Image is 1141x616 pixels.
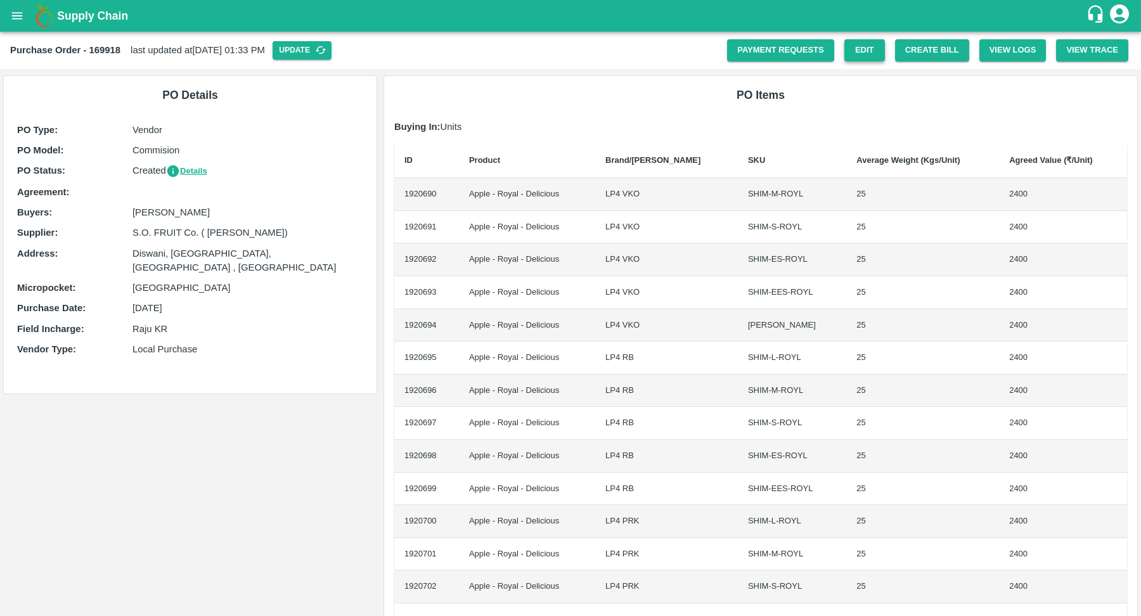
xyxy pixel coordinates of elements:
b: PO Status : [17,165,65,176]
td: 25 [846,505,999,538]
button: Update [273,41,332,60]
td: 2400 [999,211,1127,244]
td: Apple - Royal - Delicious [459,505,595,538]
a: Edit [844,39,885,61]
td: 2400 [999,440,1127,473]
td: SHIM-M-ROYL [738,375,846,407]
b: Agreed Value (₹/Unit) [1009,155,1093,165]
td: 1920702 [394,570,459,603]
b: Brand/[PERSON_NAME] [605,155,700,165]
td: 1920700 [394,505,459,538]
b: Vendor Type : [17,344,76,354]
td: 1920692 [394,243,459,276]
h6: PO Details [14,86,366,104]
td: Apple - Royal - Delicious [459,178,595,211]
td: 25 [846,243,999,276]
td: 25 [846,407,999,440]
td: Apple - Royal - Delicious [459,407,595,440]
td: 1920699 [394,473,459,506]
td: 2400 [999,505,1127,538]
button: open drawer [3,1,32,30]
td: 2400 [999,178,1127,211]
td: 25 [846,570,999,603]
div: customer-support [1086,4,1108,27]
p: Commision [132,143,363,157]
td: 1920691 [394,211,459,244]
td: 2400 [999,375,1127,407]
td: LP4 PRK [595,538,738,571]
button: View Logs [979,39,1047,61]
b: Buying In: [394,122,441,132]
td: Apple - Royal - Delicious [459,538,595,571]
b: PO Model : [17,145,63,155]
td: 25 [846,375,999,407]
td: 1920696 [394,375,459,407]
td: SHIM-M-ROYL [738,538,846,571]
td: 25 [846,276,999,309]
td: SHIM-ES-ROYL [738,243,846,276]
td: SHIM-S-ROYL [738,570,846,603]
p: Local Purchase [132,342,363,356]
b: Address : [17,248,58,259]
p: Created [132,164,363,178]
a: Payment Requests [727,39,834,61]
td: 25 [846,440,999,473]
td: [PERSON_NAME] [738,309,846,342]
td: Apple - Royal - Delicious [459,440,595,473]
td: LP4 RB [595,440,738,473]
td: Apple - Royal - Delicious [459,342,595,375]
td: 2400 [999,473,1127,506]
p: Diswani, [GEOGRAPHIC_DATA], [GEOGRAPHIC_DATA] , [GEOGRAPHIC_DATA] [132,247,363,275]
p: Raju KR [132,322,363,336]
td: LP4 PRK [595,505,738,538]
b: Average Weight (Kgs/Unit) [856,155,960,165]
td: LP4 RB [595,407,738,440]
td: 1920695 [394,342,459,375]
td: LP4 VKO [595,211,738,244]
td: 2400 [999,570,1127,603]
div: last updated at [DATE] 01:33 PM [10,41,727,60]
b: Field Incharge : [17,324,84,334]
td: LP4 VKO [595,276,738,309]
td: LP4 RB [595,473,738,506]
td: LP4 VKO [595,309,738,342]
td: Apple - Royal - Delicious [459,570,595,603]
td: 2400 [999,407,1127,440]
td: 2400 [999,309,1127,342]
b: Micropocket : [17,283,75,293]
h6: PO Items [394,86,1127,104]
button: View Trace [1056,39,1128,61]
b: Buyers : [17,207,52,217]
img: logo [32,3,57,29]
td: 25 [846,473,999,506]
td: SHIM-M-ROYL [738,178,846,211]
button: Create Bill [895,39,969,61]
td: 2400 [999,342,1127,375]
p: [PERSON_NAME] [132,205,363,219]
td: SHIM-EES-ROYL [738,276,846,309]
td: SHIM-L-ROYL [738,342,846,375]
td: LP4 VKO [595,178,738,211]
td: LP4 VKO [595,243,738,276]
b: Purchase Date : [17,303,86,313]
b: Supply Chain [57,10,128,22]
td: 25 [846,309,999,342]
b: PO Type : [17,125,58,135]
td: SHIM-S-ROYL [738,211,846,244]
td: 25 [846,211,999,244]
td: Apple - Royal - Delicious [459,211,595,244]
td: 2400 [999,276,1127,309]
td: 2400 [999,538,1127,571]
td: Apple - Royal - Delicious [459,473,595,506]
td: LP4 RB [595,342,738,375]
td: Apple - Royal - Delicious [459,375,595,407]
p: [GEOGRAPHIC_DATA] [132,281,363,295]
td: SHIM-S-ROYL [738,407,846,440]
td: 1920693 [394,276,459,309]
p: Units [394,120,1127,134]
td: 1920694 [394,309,459,342]
b: Supplier : [17,228,58,238]
td: 2400 [999,243,1127,276]
td: 25 [846,178,999,211]
button: Details [166,164,207,179]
